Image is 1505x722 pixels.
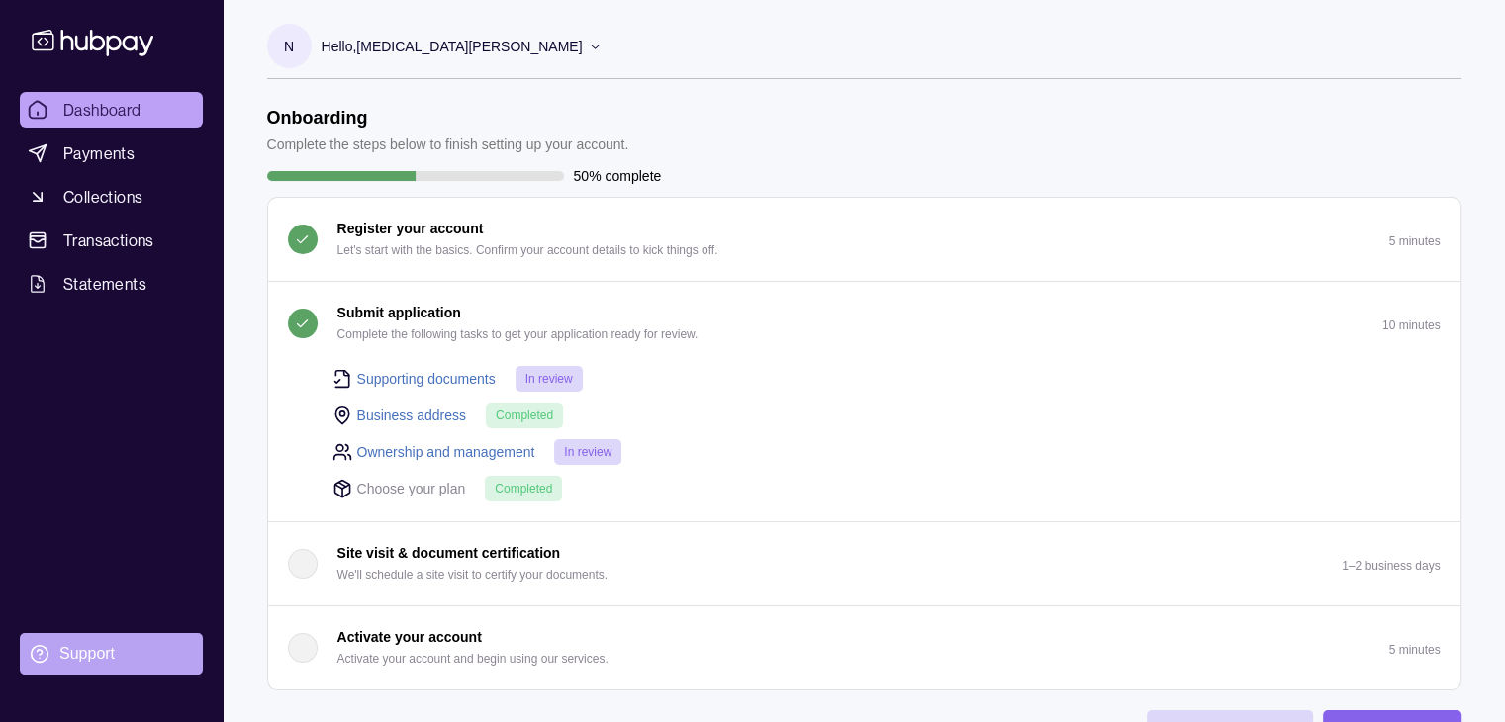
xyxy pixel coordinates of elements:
[59,643,115,665] div: Support
[322,36,583,57] p: Hello, [MEDICAL_DATA][PERSON_NAME]
[268,606,1460,689] button: Activate your account Activate your account and begin using our services.5 minutes
[268,282,1460,365] button: Submit application Complete the following tasks to get your application ready for review.10 minutes
[337,239,718,261] p: Let's start with the basics. Confirm your account details to kick things off.
[496,408,553,422] span: Completed
[63,228,154,252] span: Transactions
[20,135,203,171] a: Payments
[20,179,203,215] a: Collections
[284,36,294,57] p: N
[337,648,609,670] p: Activate your account and begin using our services.
[337,323,699,345] p: Complete the following tasks to get your application ready for review.
[525,372,573,386] span: In review
[1342,559,1440,573] p: 1–2 business days
[357,441,535,463] a: Ownership and management
[564,445,611,459] span: In review
[574,165,662,187] p: 50% complete
[495,482,552,496] span: Completed
[20,266,203,302] a: Statements
[63,98,141,122] span: Dashboard
[20,223,203,258] a: Transactions
[337,626,482,648] p: Activate your account
[63,141,135,165] span: Payments
[267,134,629,155] p: Complete the steps below to finish setting up your account.
[1388,234,1440,248] p: 5 minutes
[357,478,466,499] p: Choose your plan
[337,542,561,564] p: Site visit & document certification
[268,522,1460,605] button: Site visit & document certification We'll schedule a site visit to certify your documents.1–2 bus...
[357,405,467,426] a: Business address
[268,365,1460,521] div: Submit application Complete the following tasks to get your application ready for review.10 minutes
[63,185,142,209] span: Collections
[63,272,146,296] span: Statements
[1382,318,1441,332] p: 10 minutes
[20,633,203,675] a: Support
[268,198,1460,281] button: Register your account Let's start with the basics. Confirm your account details to kick things of...
[20,92,203,128] a: Dashboard
[1388,643,1440,657] p: 5 minutes
[357,368,496,390] a: Supporting documents
[337,302,461,323] p: Submit application
[337,564,609,586] p: We'll schedule a site visit to certify your documents.
[337,218,484,239] p: Register your account
[267,107,629,129] h1: Onboarding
